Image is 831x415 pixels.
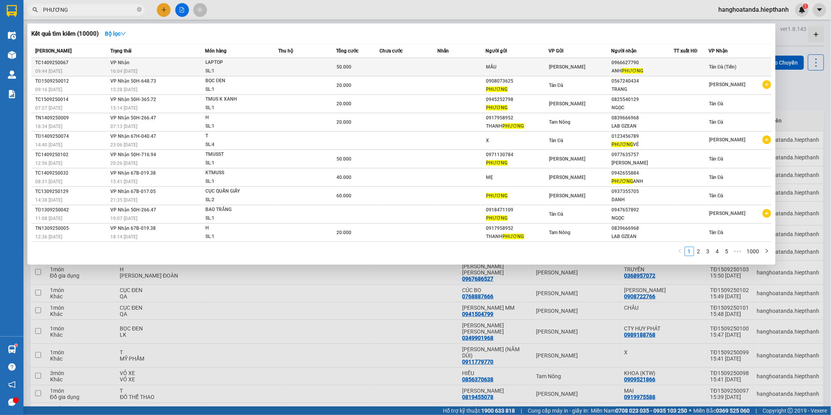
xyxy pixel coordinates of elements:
span: 12:56 [DATE] [35,161,62,166]
span: VP Nhận 50H-716.94 [110,152,156,157]
span: [PERSON_NAME] [549,175,585,180]
img: solution-icon [8,90,16,98]
div: CỤC QUẤN GIẤY [205,187,264,196]
div: TN1309250005 [35,224,108,233]
div: TC1509250014 [35,96,108,104]
span: Tản Đà [709,175,723,180]
span: PHƯƠNG [486,160,508,166]
span: VP Nhận [110,60,130,65]
span: Người nhận [611,48,637,54]
span: 50.000 [336,156,351,162]
div: TC1409250102 [35,151,108,159]
a: 2 [694,247,703,256]
span: PHƯƠNG [612,179,633,184]
span: VP Nhận 50H-648.73 [110,78,156,84]
span: close-circle [137,7,142,12]
span: 18:34 [DATE] [35,124,62,129]
span: Tam Nông [549,119,570,125]
span: message [8,399,16,406]
span: Tản Đà [709,101,723,106]
a: 4 [713,247,722,256]
span: PHƯƠNG [622,68,643,74]
span: Tản Đà (Tiền) [709,64,737,70]
div: SL: 1 [205,233,264,241]
div: 0945252798 [486,96,548,104]
li: 5 [722,247,732,256]
b: [DOMAIN_NAME] [104,6,189,19]
span: close-circle [137,6,142,14]
div: MẦU [486,63,548,71]
button: Bộ lọcdown [99,27,132,40]
div: TMUSST [205,150,264,159]
div: BAO TRẮNG [205,206,264,214]
span: [PERSON_NAME] [549,64,585,70]
li: 1 [685,247,694,256]
b: Công Ty xe khách HIỆP THÀNH [25,6,90,54]
span: 08:31 [DATE] [35,179,62,184]
div: NGỌC [612,104,673,112]
div: TĐ1409250074 [35,132,108,141]
div: SL: 2 [205,196,264,204]
span: VP Nhận 67B-019.38 [110,170,156,176]
strong: Bộ lọc [105,31,126,37]
input: Tìm tên, số ĐT hoặc mã đơn [43,5,135,14]
div: KTMUSS [205,169,264,177]
span: [PERSON_NAME] [549,193,585,198]
a: 3 [704,247,712,256]
span: Người gửi [486,48,507,54]
div: NGỌC [612,214,673,222]
span: 11:08 [DATE] [35,216,62,221]
h3: Kết quả tìm kiếm ( 10000 ) [31,30,99,38]
span: Tản Đà [709,193,723,198]
div: TC1309250129 [35,188,108,196]
div: THANH [486,233,548,241]
span: 14:38 [DATE] [35,197,62,203]
span: 19:07 [DATE] [110,216,137,221]
div: SL: 1 [205,85,264,94]
div: 0947657892 [612,206,673,214]
span: 20:26 [DATE] [110,161,137,166]
div: BỌC ĐEN [205,77,264,85]
span: PHƯƠNG [486,193,508,198]
div: 0977635757 [612,151,673,159]
div: 0918471109 [486,206,548,214]
div: 0937355705 [612,188,673,196]
div: 0567240434 [612,77,673,85]
span: Thu hộ [278,48,293,54]
span: search [32,7,38,13]
span: PHƯƠNG [486,105,508,110]
span: PHƯƠNG [503,123,524,129]
div: SL: 1 [205,104,264,112]
span: 07:13 [DATE] [110,124,137,129]
div: H [205,114,264,122]
div: 0971130784 [486,151,548,159]
span: [PERSON_NAME] [549,156,585,162]
span: 20.000 [336,101,351,106]
span: VP Nhận 67B-019.38 [110,226,156,231]
div: SL: 1 [205,122,264,131]
span: 18:14 [DATE] [110,234,137,240]
span: down [121,31,126,36]
li: Next Page [762,247,772,256]
span: Tổng cước [336,48,358,54]
div: 0908073625 [486,77,548,85]
span: Tản Đà [549,83,563,88]
img: logo-vxr [7,5,17,17]
span: Tản Đà [709,119,723,125]
div: TN1409250009 [35,114,108,122]
button: right [762,247,772,256]
span: PHƯƠNG [503,234,524,239]
div: 0917958952 [486,114,548,122]
div: 0123456789 [612,132,673,141]
span: 15:28 [DATE] [110,87,137,92]
div: LAPTOP [205,58,264,67]
div: SL: 1 [205,159,264,168]
span: plus-circle [763,209,771,218]
span: [PERSON_NAME] [549,101,585,106]
div: ANH [612,177,673,186]
sup: 1 [15,344,17,346]
span: VP Nhận [709,48,728,54]
a: 1000 [745,247,762,256]
h2: VP Nhận: [PERSON_NAME] [41,56,189,105]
